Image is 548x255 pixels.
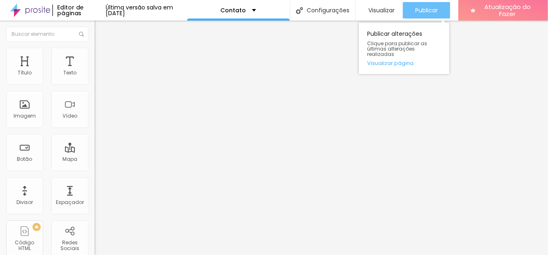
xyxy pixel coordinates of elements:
[403,2,450,19] button: Publicar
[57,3,84,17] font: Editor de páginas
[95,21,548,255] iframe: Editor
[17,155,32,162] font: Botão
[62,155,77,162] font: Mapa
[367,40,427,58] font: Clique para publicar as últimas alterações realizadas
[484,2,531,18] font: Atualização do Fazer
[367,59,414,67] font: Visualizar página
[356,2,403,19] button: Visualizar
[415,6,438,14] font: Publicar
[62,112,77,119] font: Vídeo
[364,7,364,14] img: view-1.svg
[14,112,36,119] font: Imagem
[56,199,84,206] font: Espaçador
[60,239,79,252] font: Redes Sociais
[368,6,395,14] font: Visualizar
[307,6,350,14] font: Configurações
[367,60,441,66] a: Visualizar página
[106,3,173,17] font: Última versão salva em [DATE]
[63,69,76,76] font: Texto
[367,30,422,38] font: Publicar alterações
[6,27,88,42] input: Buscar elemento
[18,69,32,76] font: Título
[16,199,33,206] font: Divisor
[296,7,303,14] img: Ícone
[79,32,84,37] img: Ícone
[15,239,35,252] font: Código HTML
[220,6,246,14] font: Contato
